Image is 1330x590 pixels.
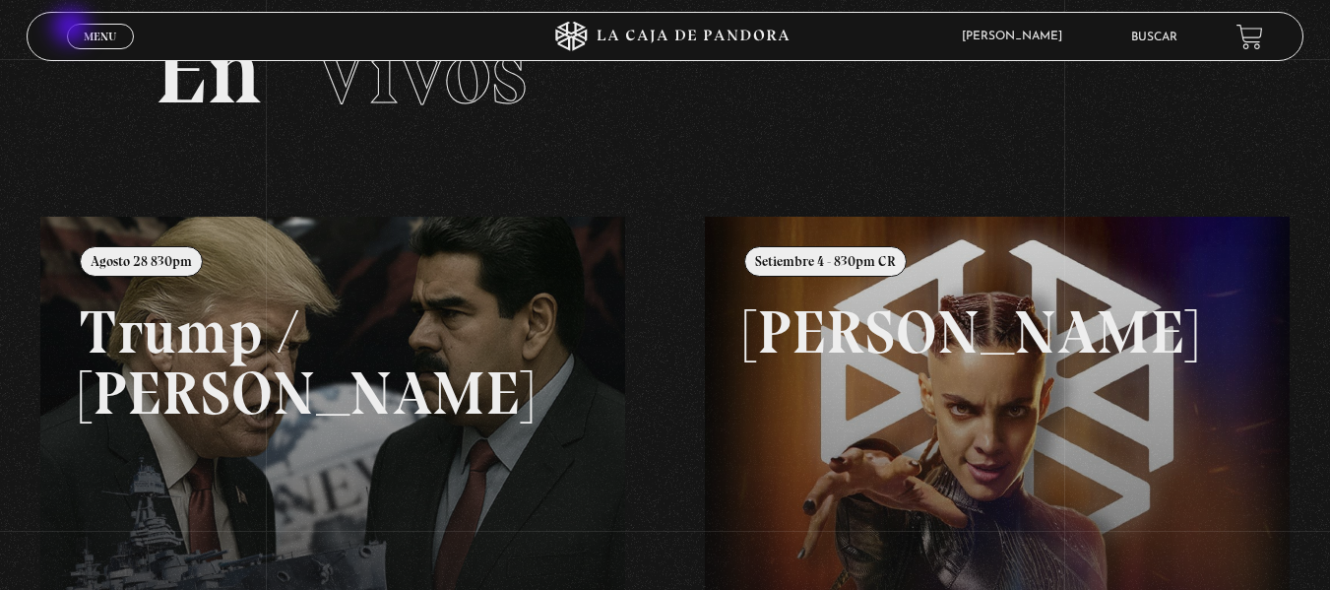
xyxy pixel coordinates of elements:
[1131,32,1177,43] a: Buscar
[155,25,1176,118] h2: En
[77,47,123,61] span: Cerrar
[84,31,116,42] span: Menu
[312,15,527,127] span: Vivos
[952,31,1082,42] span: [PERSON_NAME]
[1236,23,1263,49] a: View your shopping cart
